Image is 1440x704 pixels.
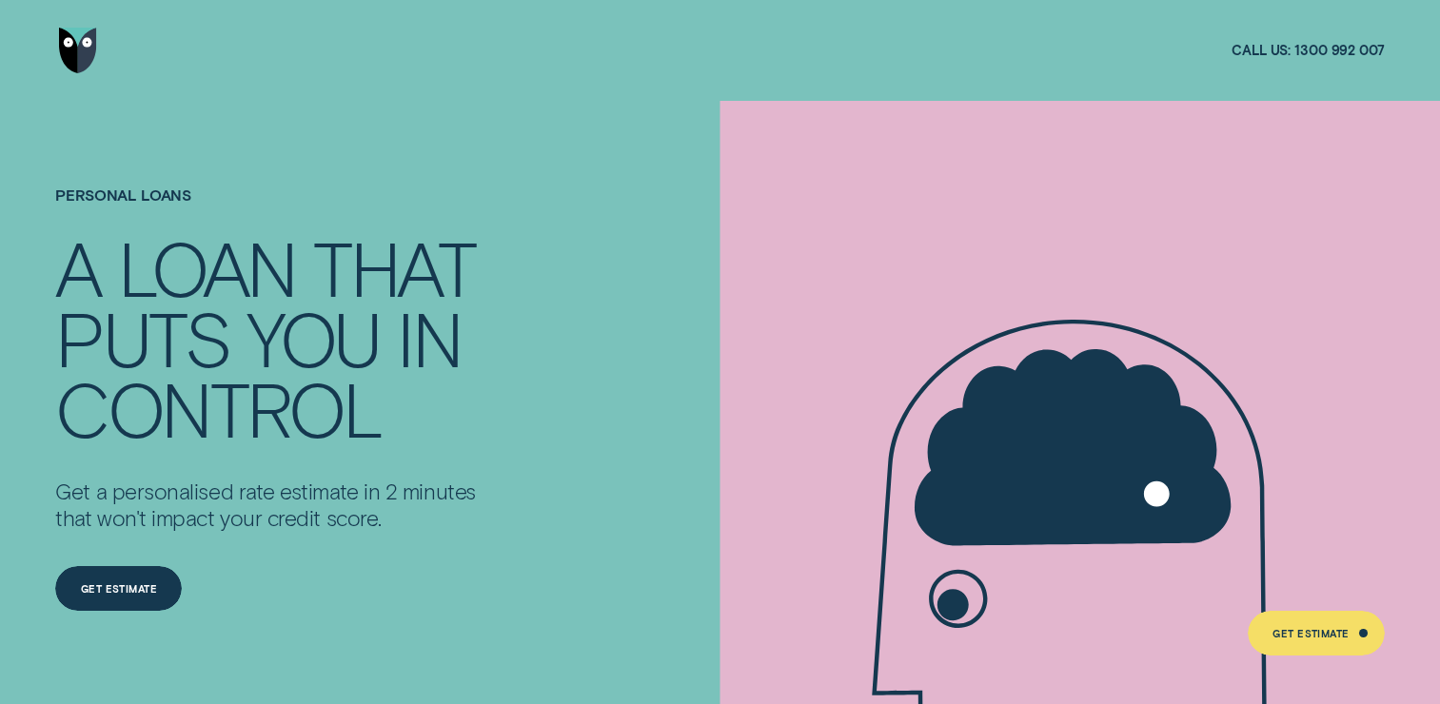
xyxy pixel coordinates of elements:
a: Get Estimate [1248,611,1385,656]
a: Call us:1300 992 007 [1232,42,1384,60]
div: YOU [247,303,379,373]
a: Get Estimate [55,566,182,612]
h4: A LOAN THAT PUTS YOU IN CONTROL [55,232,493,443]
div: IN [397,303,461,373]
p: Get a personalised rate estimate in 2 minutes that won't impact your credit score. [55,478,493,532]
img: Wisr [59,28,97,73]
span: Call us: [1232,42,1291,60]
div: LOAN [118,232,296,303]
div: A [55,232,100,303]
div: THAT [313,232,474,303]
h1: Personal Loans [55,186,493,233]
span: 1300 992 007 [1294,42,1384,60]
div: CONTROL [55,373,381,443]
div: PUTS [55,303,229,373]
